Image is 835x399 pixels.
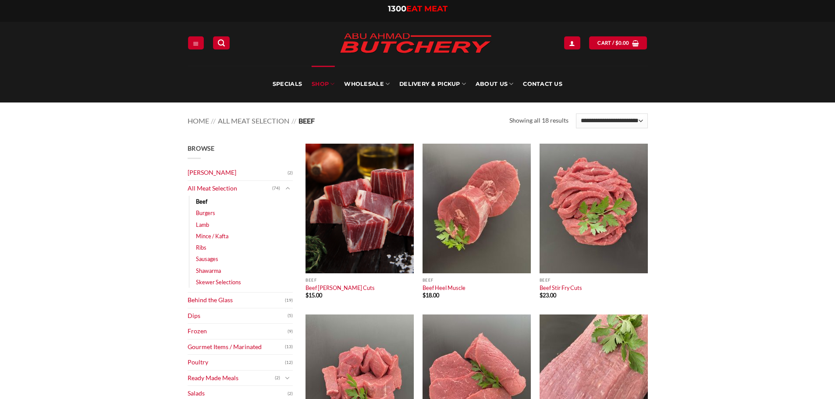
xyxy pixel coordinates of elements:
[196,207,215,219] a: Burgers
[476,66,513,102] a: About Us
[406,4,448,14] span: EAT MEAT
[306,278,414,282] p: Beef
[288,309,293,322] span: (5)
[218,117,289,125] a: All Meat Selection
[576,113,647,128] select: Shop order
[306,292,309,299] span: $
[188,339,285,355] a: Gourmet Items / Marinated
[275,371,280,385] span: (2)
[540,144,648,273] img: Beef Stir Fry Cuts
[423,144,531,273] img: Beef Heel Muscle
[312,66,334,102] a: SHOP
[298,117,315,125] span: Beef
[282,373,293,383] button: Toggle
[597,39,629,47] span: Cart /
[196,219,209,230] a: Lamb
[188,324,288,339] a: Frozen
[589,36,647,49] a: View cart
[423,292,439,299] bdi: 18.00
[540,292,543,299] span: $
[615,40,629,46] bdi: 0.00
[540,278,648,282] p: Beef
[540,284,582,291] a: Beef Stir Fry Cuts
[273,66,302,102] a: Specials
[196,253,218,265] a: Sausages
[196,230,228,242] a: Mince / Kafta
[285,340,293,353] span: (13)
[332,27,499,60] img: Abu Ahmad Butchery
[188,181,272,196] a: All Meat Selection
[423,278,531,282] p: Beef
[423,292,426,299] span: $
[306,144,414,273] img: Beef Curry Cuts
[188,117,209,125] a: Home
[196,276,241,288] a: Skewer Selections
[188,308,288,324] a: Dips
[564,36,580,49] a: Login
[615,39,618,47] span: $
[213,36,230,49] a: Search
[388,4,448,14] a: 1300EAT MEAT
[288,325,293,338] span: (9)
[272,182,280,195] span: (74)
[388,4,406,14] span: 1300
[288,166,293,180] span: (2)
[344,66,390,102] a: Wholesale
[285,356,293,369] span: (12)
[188,36,204,49] a: Menu
[285,294,293,307] span: (19)
[306,284,375,291] a: Beef [PERSON_NAME] Cuts
[523,66,562,102] a: Contact Us
[196,196,207,207] a: Beef
[196,242,206,253] a: Ribs
[188,145,215,152] span: Browse
[188,355,285,370] a: Poultry
[540,292,556,299] bdi: 23.00
[423,284,465,291] a: Beef Heel Muscle
[291,117,296,125] span: //
[306,292,322,299] bdi: 15.00
[211,117,216,125] span: //
[188,165,288,180] a: [PERSON_NAME]
[399,66,466,102] a: Delivery & Pickup
[188,293,285,308] a: Behind the Glass
[188,371,275,386] a: Ready Made Meals
[282,184,293,193] button: Toggle
[196,265,221,276] a: Shawarma
[509,116,569,126] p: Showing all 18 results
